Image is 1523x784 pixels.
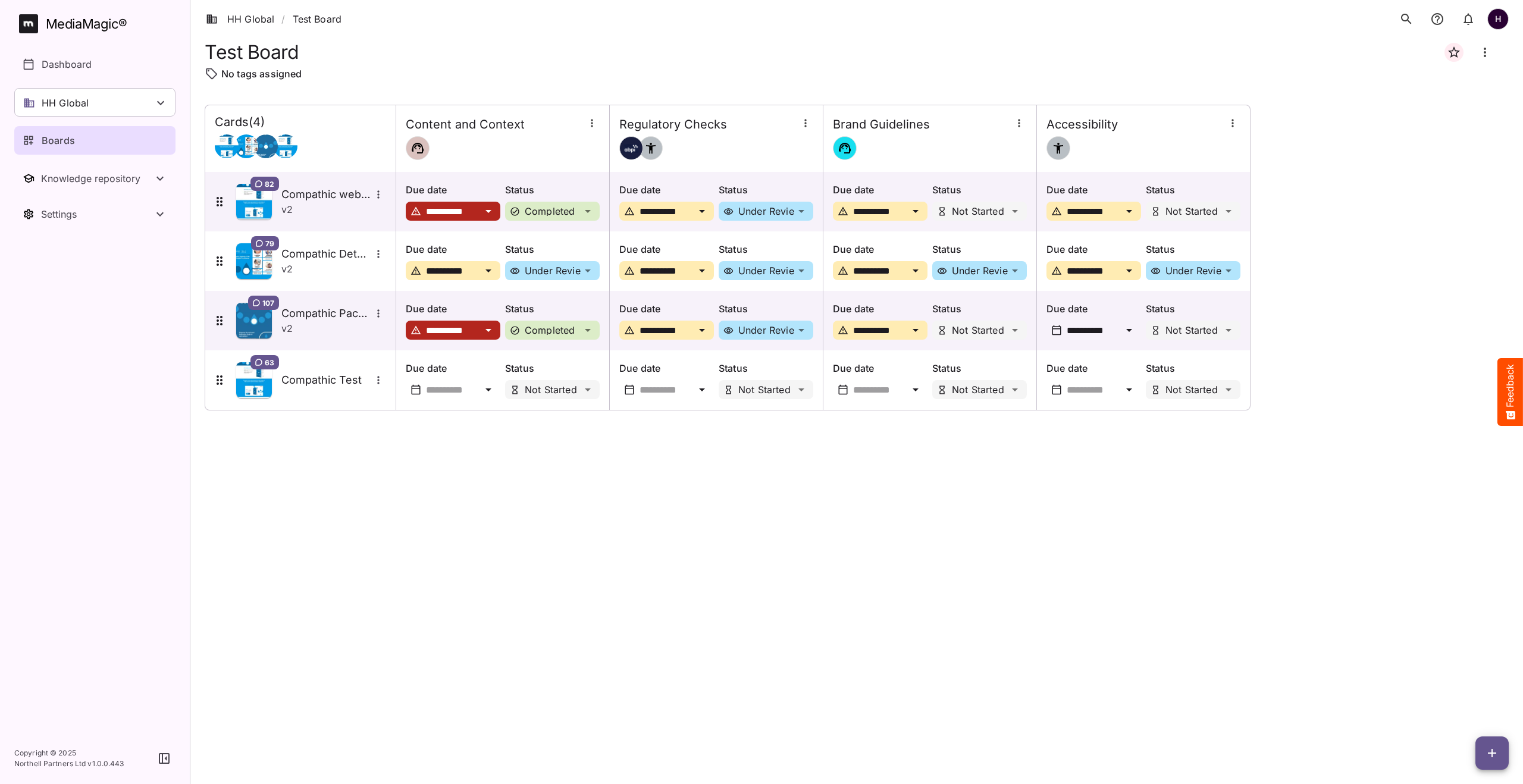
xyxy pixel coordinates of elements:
[265,239,274,248] span: 79
[281,306,371,321] h5: Compathic Packaging
[952,206,1004,216] p: Not Started
[952,325,1004,335] p: Not Started
[14,758,124,769] p: Northell Partners Ltd v 1.0.0.443
[281,321,293,335] p: v 2
[281,12,285,26] span: /
[281,202,293,217] p: v 2
[619,302,714,316] p: Due date
[205,67,219,81] img: tag-outline.svg
[14,200,176,228] nav: Settings
[1165,385,1218,394] p: Not Started
[1046,242,1141,256] p: Due date
[1425,7,1449,31] button: notifications
[1487,8,1509,30] div: H
[833,183,927,197] p: Due date
[1046,117,1118,132] h4: Accessibility
[525,385,577,394] p: Not Started
[719,361,813,375] p: Status
[952,385,1004,394] p: Not Started
[221,67,302,81] p: No tags assigned
[14,748,124,758] p: Copyright © 2025
[619,242,714,256] p: Due date
[1046,361,1141,375] p: Due date
[371,372,386,388] button: More options for Compathic Test
[738,325,802,335] p: Under Review
[14,164,176,193] button: Toggle Knowledge repository
[505,183,600,197] p: Status
[619,183,714,197] p: Due date
[619,117,727,132] h4: Regulatory Checks
[833,302,927,316] p: Due date
[1165,206,1218,216] p: Not Started
[1046,183,1141,197] p: Due date
[1146,361,1240,375] p: Status
[525,206,575,216] p: Completed
[265,179,274,189] span: 82
[19,14,176,33] a: MediaMagic®
[42,133,75,148] p: Boards
[505,361,600,375] p: Status
[371,306,386,321] button: More options for Compathic Packaging
[14,50,176,79] a: Dashboard
[719,242,813,256] p: Status
[406,117,525,132] h4: Content and Context
[406,242,500,256] p: Due date
[281,262,293,276] p: v 2
[833,242,927,256] p: Due date
[236,184,272,219] img: Asset Thumbnail
[932,361,1027,375] p: Status
[1046,302,1141,316] p: Due date
[236,362,272,398] img: Asset Thumbnail
[932,242,1027,256] p: Status
[505,302,600,316] p: Status
[371,246,386,262] button: More options for Compathic Detail Aid
[1146,302,1240,316] p: Status
[525,266,588,275] p: Under Review
[719,302,813,316] p: Status
[281,373,371,387] h5: Compathic Test
[406,361,500,375] p: Due date
[1497,358,1523,426] button: Feedback
[14,200,176,228] button: Toggle Settings
[525,325,575,335] p: Completed
[236,303,272,338] img: Asset Thumbnail
[1165,325,1218,335] p: Not Started
[1471,38,1499,67] button: Board more options
[833,361,927,375] p: Due date
[14,126,176,155] a: Boards
[215,115,265,130] h4: Cards ( 4 )
[1146,183,1240,197] p: Status
[406,183,500,197] p: Due date
[265,357,274,367] span: 63
[619,361,714,375] p: Due date
[406,302,500,316] p: Due date
[371,187,386,202] button: More options for Compathic website
[262,298,274,308] span: 107
[281,187,371,202] h5: Compathic website
[1146,242,1240,256] p: Status
[1165,266,1229,275] p: Under Review
[738,266,802,275] p: Under Review
[952,266,1016,275] p: Under Review
[1394,7,1418,31] button: search
[738,206,802,216] p: Under Review
[14,164,176,193] nav: Knowledge repository
[833,117,930,132] h4: Brand Guidelines
[738,385,791,394] p: Not Started
[41,208,153,220] div: Settings
[236,243,272,279] img: Asset Thumbnail
[719,183,813,197] p: Status
[932,302,1027,316] p: Status
[41,173,153,184] div: Knowledge repository
[42,96,89,110] p: HH Global
[206,12,274,26] a: HH Global
[505,242,600,256] p: Status
[42,57,92,71] p: Dashboard
[281,247,371,261] h5: Compathic Detail Aid
[205,41,299,63] h1: Test Board
[46,14,127,34] div: MediaMagic ®
[932,183,1027,197] p: Status
[1456,7,1480,31] button: notifications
